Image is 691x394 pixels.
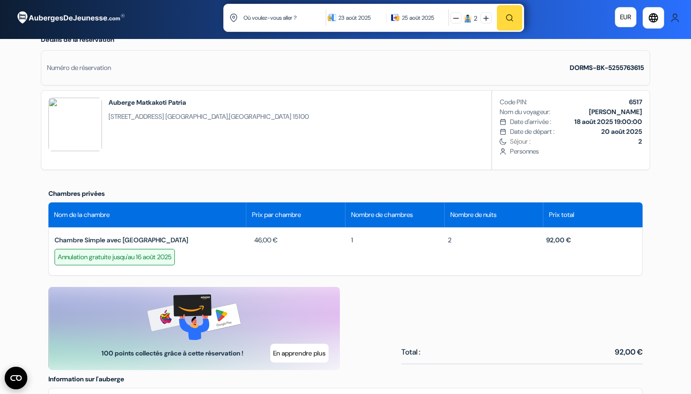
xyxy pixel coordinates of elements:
img: User Icon [670,13,680,23]
button: En apprendre plus [270,344,329,363]
img: minus [453,15,459,21]
img: calendarIcon icon [328,13,336,22]
div: Annulation gratuite jusqu'au 16 août 2025 [55,249,175,265]
span: Personnes [510,147,642,156]
span: , [109,112,309,122]
i: language [648,12,659,23]
span: [GEOGRAPHIC_DATA] [165,112,228,121]
img: plus [483,15,489,21]
strong: DORMS-BK-5255763615 [570,63,644,72]
span: 92,00 € [546,236,571,244]
span: Chambres privées [48,189,105,198]
img: guest icon [463,14,472,23]
b: 2 [638,137,642,146]
img: AubergesDeJeunesse.com [11,5,129,31]
span: Nombre de chambres [351,210,413,220]
div: 23 août 2025 [338,13,381,23]
span: Nombre de nuits [450,210,496,220]
span: [GEOGRAPHIC_DATA] [229,112,291,121]
img: location icon [229,14,238,22]
span: Chambre Simple avec [GEOGRAPHIC_DATA] [55,236,188,244]
img: UzULNg4xU2dSYghu [48,98,102,151]
button: CMP-Widget öffnen [5,367,27,389]
b: 18 août 2025 19:00:00 [574,117,642,126]
div: 2 [442,235,539,245]
span: Séjour : [510,137,642,147]
span: Code PIN: [500,97,527,107]
div: 1 [345,235,442,245]
img: gift-card-banner.png [147,294,242,340]
span: 100 points collectés grâce à cette réservation ! [100,348,245,358]
a: language [643,7,664,29]
span: Prix total [549,210,574,220]
span: Date d'arrivée : [510,117,551,127]
span: 46,00 € [249,235,278,245]
div: Numéro de réservation [47,63,111,73]
b: 6517 [629,98,642,106]
b: 20 août 2025 [601,127,642,136]
input: Ville, université ou logement [243,6,328,29]
span: Nom du voyageur: [500,107,550,117]
a: EUR [615,7,636,27]
img: calendarIcon icon [391,13,400,22]
div: 2 [474,14,477,23]
span: Total : [401,347,420,358]
div: 25 août 2025 [402,13,434,23]
span: Date de départ : [510,127,555,137]
span: Nom de la chambre [54,210,110,220]
span: Prix par chambre [252,210,301,220]
span: [STREET_ADDRESS] [109,112,164,121]
b: [PERSON_NAME] [589,108,642,116]
span: 15100 [293,112,309,121]
h2: Auberge Matkakoti Patria [109,98,309,107]
span: Détails de la réservation [41,35,114,44]
span: Information sur l'auberge [48,375,124,383]
span: 92,00 € [615,347,643,358]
